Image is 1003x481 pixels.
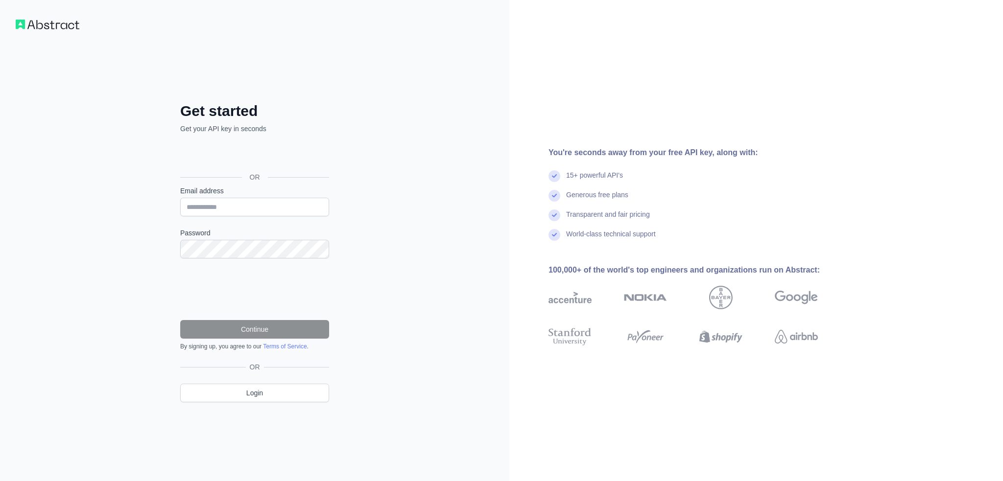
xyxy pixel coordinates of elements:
[180,270,329,308] iframe: reCAPTCHA
[180,343,329,350] div: By signing up, you agree to our .
[263,343,307,350] a: Terms of Service
[624,286,667,309] img: nokia
[175,144,332,166] iframe: Sign in with Google Button
[566,209,650,229] div: Transparent and fair pricing
[549,286,592,309] img: accenture
[549,170,560,182] img: check mark
[549,190,560,202] img: check mark
[549,209,560,221] img: check mark
[775,326,818,347] img: airbnb
[242,172,268,182] span: OR
[699,326,742,347] img: shopify
[180,228,329,238] label: Password
[549,264,849,276] div: 100,000+ of the world's top engineers and organizations run on Abstract:
[566,190,628,209] div: Generous free plans
[566,170,623,190] div: 15+ powerful API's
[180,124,329,134] p: Get your API key in seconds
[180,384,329,402] a: Login
[246,362,264,372] span: OR
[624,326,667,347] img: payoneer
[775,286,818,309] img: google
[180,102,329,120] h2: Get started
[549,326,592,347] img: stanford university
[566,229,656,249] div: World-class technical support
[16,20,79,29] img: Workflow
[180,320,329,339] button: Continue
[549,147,849,159] div: You're seconds away from your free API key, along with:
[709,286,733,309] img: bayer
[180,186,329,196] label: Email address
[549,229,560,241] img: check mark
